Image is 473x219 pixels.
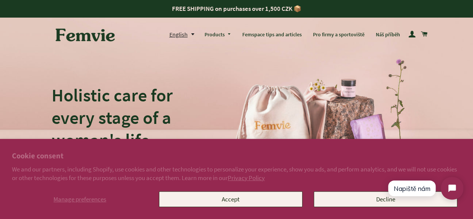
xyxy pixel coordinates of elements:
[169,30,199,40] button: English
[237,25,307,45] a: Femspace tips and articles
[314,191,457,207] button: Decline
[370,25,406,45] a: Náš příběh
[12,165,461,182] p: We and our partners, including Shopify, use cookies and other technologies to personalize your ex...
[52,23,119,46] img: Femvie
[307,25,370,45] a: Pro firmy a sportoviště
[381,171,470,206] iframe: Tidio Chat
[52,84,218,151] h2: Holistic care for every stage of a woman's life
[53,195,106,203] span: Manage preferences
[199,25,237,45] a: Products
[228,174,265,182] a: Privacy Policy
[159,191,302,207] button: Accept
[12,151,461,162] h2: Cookie consent
[12,191,148,207] button: Manage preferences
